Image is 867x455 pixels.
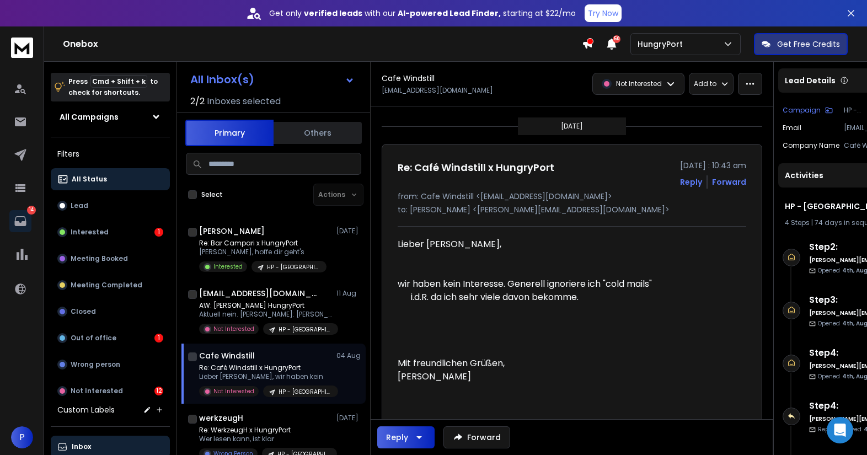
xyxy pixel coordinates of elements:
[377,426,435,448] button: Reply
[199,372,331,381] p: Lieber [PERSON_NAME], wir haben kein
[51,221,170,243] button: Interested1
[27,206,36,215] p: 14
[63,38,582,51] h1: Onebox
[71,201,88,210] p: Lead
[199,435,331,443] p: Wer lesen kann, ist klar
[51,146,170,162] h3: Filters
[199,413,243,424] h1: werkzeugH
[11,38,33,58] img: logo
[199,248,327,256] p: [PERSON_NAME], hoffe dir geht's
[754,33,848,55] button: Get Free Credits
[398,8,501,19] strong: AI-powered Lead Finder,
[51,327,170,349] button: Out of office1
[71,360,120,369] p: Wrong person
[336,289,361,298] p: 11 Aug
[382,73,435,84] h1: Cafe Windstill
[783,106,821,115] p: Campaign
[57,404,115,415] h3: Custom Labels
[267,263,320,271] p: HP - [GEOGRAPHIC_DATA]
[785,218,810,227] span: 4 Steps
[9,210,31,232] a: 14
[11,426,33,448] button: P
[199,301,331,310] p: AW: [PERSON_NAME] HungryPort
[72,442,91,451] p: Inbox
[51,248,170,270] button: Meeting Booked
[783,141,839,150] p: Company Name
[680,160,746,171] p: [DATE] : 10:43 am
[199,363,331,372] p: Re: Café Windstill x HungryPort
[680,176,702,188] button: Reply
[382,86,493,95] p: [EMAIL_ADDRESS][DOMAIN_NAME]
[213,263,243,271] p: Interested
[279,325,331,334] p: HP - [GEOGRAPHIC_DATA]
[71,228,109,237] p: Interested
[398,191,746,202] p: from: Cafe Windstill <[EMAIL_ADDRESS][DOMAIN_NAME]>
[71,307,96,316] p: Closed
[71,334,116,342] p: Out of office
[154,334,163,342] div: 1
[585,4,622,22] button: Try Now
[51,354,170,376] button: Wrong person
[185,120,274,146] button: Primary
[199,288,320,299] h1: [EMAIL_ADDRESS][DOMAIN_NAME]
[616,79,662,88] p: Not Interested
[304,8,362,19] strong: verified leads
[207,95,281,108] h3: Inboxes selected
[783,124,801,132] p: Email
[199,310,331,319] p: Aktuell nein. [PERSON_NAME]: [PERSON_NAME]
[71,387,123,395] p: Not Interested
[638,39,687,50] p: HungryPort
[199,350,255,361] h1: Cafe Windstill
[190,74,254,85] h1: All Inbox(s)
[398,357,720,410] p: Mit freundlichen Grüßen, [PERSON_NAME]
[90,75,147,88] span: Cmd + Shift + k
[154,387,163,395] div: 12
[199,239,327,248] p: Re: Bar Campari x HungryPort
[712,176,746,188] div: Forward
[386,432,408,443] div: Reply
[71,254,128,263] p: Meeting Booked
[51,106,170,128] button: All Campaigns
[71,281,142,290] p: Meeting Completed
[199,226,265,237] h1: [PERSON_NAME]
[190,95,205,108] span: 2 / 2
[60,111,119,122] h1: All Campaigns
[827,417,853,443] div: Open Intercom Messenger
[443,426,510,448] button: Forward
[336,414,361,422] p: [DATE]
[269,8,576,19] p: Get only with our starting at $22/mo
[154,228,163,237] div: 1
[72,175,107,184] p: All Status
[68,76,158,98] p: Press to check for shortcuts.
[51,274,170,296] button: Meeting Completed
[694,79,716,88] p: Add to
[213,325,254,333] p: Not Interested
[274,121,362,145] button: Others
[561,122,583,131] p: [DATE]
[51,301,170,323] button: Closed
[213,387,254,395] p: Not Interested
[783,106,833,115] button: Campaign
[201,190,223,199] label: Select
[777,39,840,50] p: Get Free Credits
[336,227,361,235] p: [DATE]
[336,351,361,360] p: 04 Aug
[199,426,331,435] p: Re: WerkzeugH x HungryPort
[51,168,170,190] button: All Status
[398,238,720,251] p: Lieber [PERSON_NAME],
[613,35,620,43] span: 50
[279,388,331,396] p: HP - [GEOGRAPHIC_DATA]
[398,160,554,175] h1: Re: Café Windstill x HungryPort
[181,68,363,90] button: All Inbox(s)
[398,204,746,215] p: to: [PERSON_NAME] <[PERSON_NAME][EMAIL_ADDRESS][DOMAIN_NAME]>
[51,195,170,217] button: Lead
[785,75,836,86] p: Lead Details
[51,380,170,402] button: Not Interested12
[588,8,618,19] p: Try Now
[398,277,720,330] p: wir haben kein Interesse. Generell ignoriere ich "cold mails" i.d.R. da ich sehr viele davon beko...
